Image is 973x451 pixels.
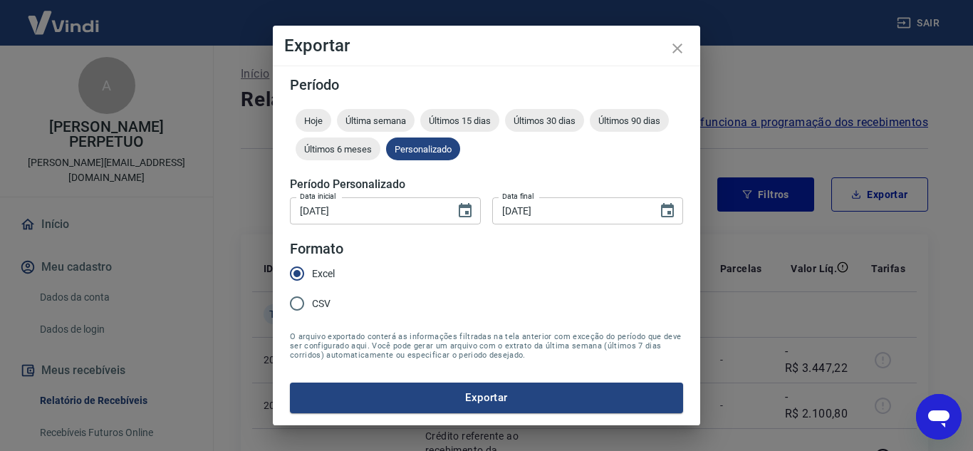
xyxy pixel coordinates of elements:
[290,383,683,413] button: Exportar
[296,144,380,155] span: Últimos 6 meses
[337,109,415,132] div: Última semana
[451,197,479,225] button: Choose date, selected date is 19 de ago de 2025
[296,109,331,132] div: Hoje
[653,197,682,225] button: Choose date, selected date is 19 de ago de 2025
[312,266,335,281] span: Excel
[420,115,499,126] span: Últimos 15 dias
[492,197,647,224] input: DD/MM/YYYY
[505,115,584,126] span: Últimos 30 dias
[284,37,689,54] h4: Exportar
[312,296,331,311] span: CSV
[590,109,669,132] div: Últimos 90 dias
[290,177,683,192] h5: Período Personalizado
[290,332,683,360] span: O arquivo exportado conterá as informações filtradas na tela anterior com exceção do período que ...
[296,138,380,160] div: Últimos 6 meses
[337,115,415,126] span: Última semana
[916,394,962,440] iframe: Botão para abrir a janela de mensagens
[420,109,499,132] div: Últimos 15 dias
[296,115,331,126] span: Hoje
[502,191,534,202] label: Data final
[290,78,683,92] h5: Período
[590,115,669,126] span: Últimos 90 dias
[386,144,460,155] span: Personalizado
[290,239,343,259] legend: Formato
[505,109,584,132] div: Últimos 30 dias
[290,197,445,224] input: DD/MM/YYYY
[300,191,336,202] label: Data inicial
[660,31,694,66] button: close
[386,138,460,160] div: Personalizado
